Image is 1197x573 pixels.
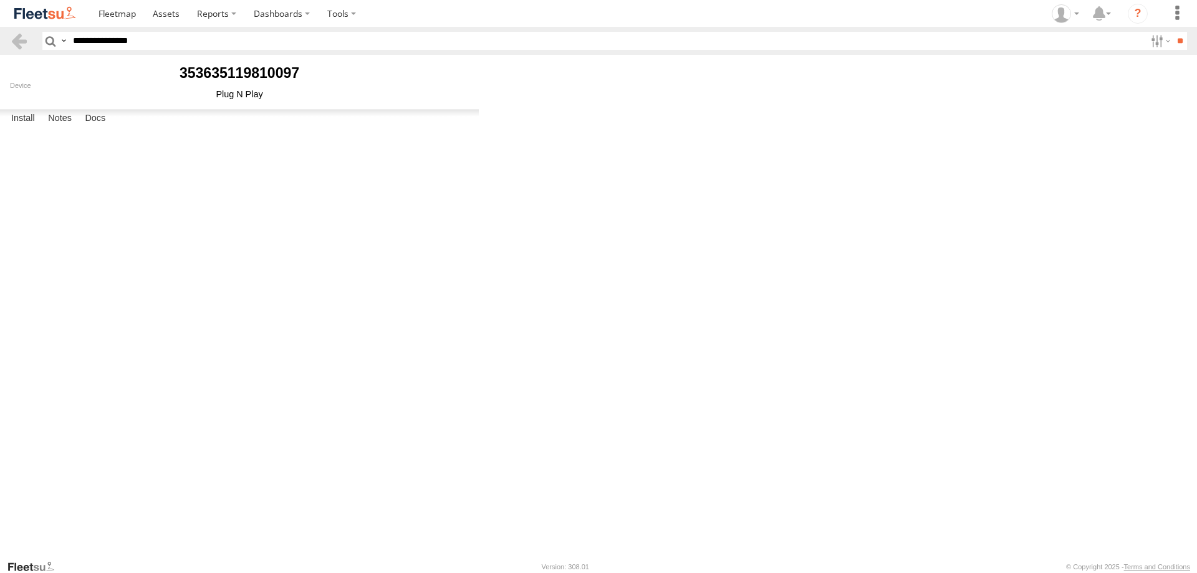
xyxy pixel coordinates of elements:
img: fleetsu-logo-horizontal.svg [12,5,77,22]
div: Device [10,82,469,89]
div: Plug N Play [10,89,469,99]
label: Docs [79,110,112,127]
b: 353635119810097 [180,65,299,81]
label: Search Query [59,32,69,50]
i: ? [1128,4,1148,24]
label: Notes [42,110,78,127]
a: Visit our Website [7,561,64,573]
div: Muhammad Babar Raza [1047,4,1084,23]
div: Version: 308.01 [542,563,589,571]
div: © Copyright 2025 - [1066,563,1190,571]
label: Search Filter Options [1146,32,1173,50]
label: Install [5,110,41,127]
a: Terms and Conditions [1124,563,1190,571]
a: Back to previous Page [10,32,28,50]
